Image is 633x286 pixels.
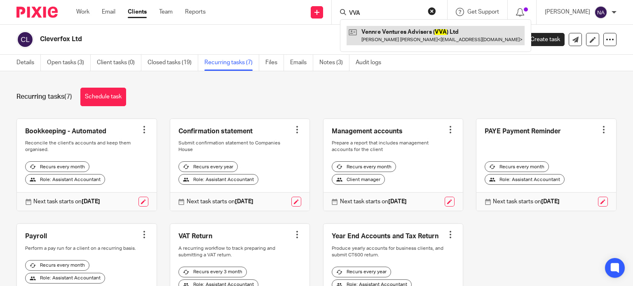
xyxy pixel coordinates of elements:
img: svg%3E [16,31,34,48]
div: Recurs every year [332,267,391,277]
span: (7) [64,93,72,100]
a: Audit logs [356,55,387,71]
img: svg%3E [594,6,607,19]
a: Emails [290,55,313,71]
a: Files [265,55,284,71]
p: Next task starts on [340,198,407,206]
span: Get Support [467,9,499,15]
a: Details [16,55,41,71]
h1: Recurring tasks [16,93,72,101]
a: Closed tasks (19) [148,55,198,71]
div: Client manager [332,174,385,185]
a: Schedule task [80,88,126,106]
div: Role: Assistant Accountant [25,174,105,185]
div: Role: Assistant Accountant [485,174,565,185]
a: Team [159,8,173,16]
strong: [DATE] [541,199,560,205]
a: Create task [517,33,565,46]
p: [PERSON_NAME] [545,8,590,16]
img: Pixie [16,7,58,18]
a: Notes (3) [319,55,349,71]
div: Role: Assistant Accountant [25,273,105,284]
a: Recurring tasks (7) [204,55,259,71]
a: Email [102,8,115,16]
strong: [DATE] [388,199,407,205]
a: Work [76,8,89,16]
div: Recurs every month [25,161,89,172]
a: Clients [128,8,147,16]
input: Search [348,10,422,17]
div: Role: Assistant Accountant [178,174,258,185]
div: Recurs every month [332,161,396,172]
a: Reports [185,8,206,16]
div: Recurs every month [25,260,89,271]
p: Next task starts on [493,198,560,206]
a: Client tasks (0) [97,55,141,71]
button: Clear [428,7,436,15]
h2: Cleverfox Ltd [40,35,412,44]
div: Recurs every 3 month [178,267,247,277]
p: Next task starts on [187,198,253,206]
div: Recurs every year [178,161,238,172]
div: Recurs every month [485,161,549,172]
p: Next task starts on [33,198,100,206]
strong: [DATE] [82,199,100,205]
a: Open tasks (3) [47,55,91,71]
strong: [DATE] [235,199,253,205]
